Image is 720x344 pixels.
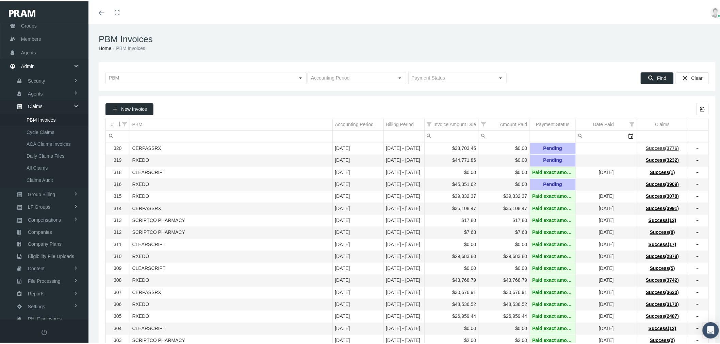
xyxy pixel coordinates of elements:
td: Column Date Paid [576,118,637,129]
span: Success(3078) [646,192,679,197]
div: more [692,240,703,247]
div: $30,676.91 [481,288,527,294]
span: New Invoice [121,105,147,110]
div: Data grid toolbar [105,102,709,114]
td: CLEARSCRIPT [130,321,332,333]
td: 314 [106,201,130,213]
div: Show Invoice actions [692,204,703,211]
span: Success(3991) [646,204,679,210]
li: PBM Invoices [111,43,145,51]
td: [DATE] [332,177,383,189]
td: 320 [106,141,130,153]
td: [DATE] - [DATE] [383,201,424,213]
div: Show Invoice actions [692,336,703,343]
input: Filter cell [576,129,625,140]
div: Invoice Amount Due [433,120,476,126]
div: Show Invoice actions [692,276,703,282]
div: $26,959.44 [481,312,527,318]
div: $39,332.37 [427,192,476,198]
td: RXEDO [130,297,332,309]
td: [DATE] - [DATE] [383,321,424,333]
span: Reports [28,287,45,298]
td: RXEDO [130,153,332,165]
td: [DATE] [332,297,383,309]
td: CERPASSRX [130,201,332,213]
div: $7.68 [481,228,527,234]
input: Filter cell [106,129,130,140]
span: Success(3170) [646,300,679,306]
td: 304 [106,321,130,333]
div: $35,108.47 [481,204,527,210]
span: Daily Claims Files [27,149,64,160]
div: $0.00 [427,324,476,330]
div: Clear [676,71,709,83]
td: [DATE] [576,165,637,177]
div: $0.00 [481,264,527,270]
span: Settings [28,299,45,311]
div: $29,683.80 [427,252,476,258]
div: Export all data to Excel [697,102,709,114]
div: more [692,180,703,187]
div: $0.00 [481,240,527,246]
td: [DATE] [576,213,637,225]
td: [DATE] [332,249,383,261]
span: LF Groups [28,200,50,211]
td: [DATE] [332,153,383,165]
td: [DATE] [332,237,383,249]
div: $0.00 [481,156,527,162]
td: [DATE] [332,141,383,153]
td: 313 [106,213,130,225]
td: Paid exact amount [530,297,576,309]
td: Paid exact amount [530,249,576,261]
td: 319 [106,153,130,165]
td: 312 [106,225,130,237]
td: [DATE] [332,285,383,297]
span: Success(3742) [646,276,679,281]
div: Accounting Period [335,120,374,126]
td: [DATE] [332,225,383,237]
td: [DATE] - [DATE] [383,237,424,249]
div: more [692,204,703,211]
div: Show Invoice actions [692,216,703,223]
div: $2.00 [481,336,527,342]
td: [DATE] [332,273,383,285]
td: CLEARSCRIPT [130,165,332,177]
td: Filter cell [106,129,130,141]
span: Find [657,74,666,80]
span: Groups [21,18,37,31]
div: Show Invoice actions [692,264,703,271]
div: $44,771.86 [427,156,476,162]
td: [DATE] - [DATE] [383,297,424,309]
td: SCRIPTCO PHARMACY [130,225,332,237]
div: $39,332.37 [481,192,527,198]
td: [DATE] [576,285,637,297]
span: Show filter options for column '#' [122,120,127,125]
div: $35,108.47 [427,204,476,210]
div: Date Paid [593,120,614,126]
td: Column PBM [130,118,332,129]
div: Select [394,71,406,83]
div: more [692,312,703,319]
div: $45,351.62 [427,180,476,186]
td: 307 [106,285,130,297]
span: Show filter options for column 'Amount Paid' [481,120,486,125]
div: $0.00 [427,240,476,246]
div: Payment Status [536,120,570,126]
td: [DATE] [576,201,637,213]
td: 318 [106,165,130,177]
div: New Invoice [105,102,153,114]
div: $38,703.45 [427,144,476,150]
td: [DATE] - [DATE] [383,177,424,189]
div: $29,683.80 [481,252,527,258]
td: [DATE] [576,321,637,333]
td: Filter cell [479,129,530,141]
div: more [692,324,703,331]
span: Agents [28,87,43,98]
div: $17.80 [481,216,527,222]
div: Show Invoice actions [692,324,703,331]
td: [DATE] - [DATE] [383,153,424,165]
td: Filter cell [576,129,637,141]
span: Group Billing [28,187,55,199]
img: PRAM_20_x_78.png [9,8,35,15]
td: CERPASSRX [130,285,332,297]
